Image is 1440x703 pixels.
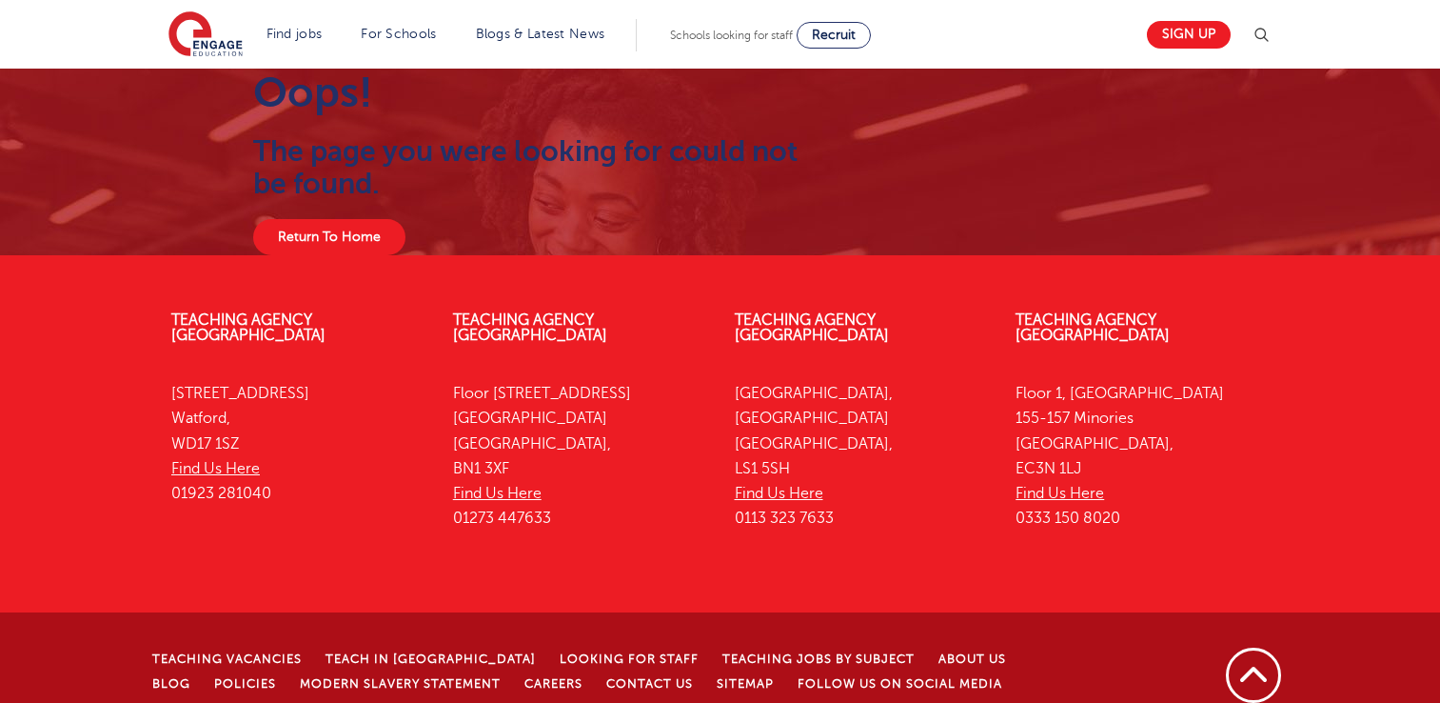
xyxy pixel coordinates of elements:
a: About Us [938,653,1006,666]
a: Find Us Here [171,460,260,477]
h1: Oops! [253,69,802,116]
a: Teaching Agency [GEOGRAPHIC_DATA] [735,311,889,344]
a: Teaching Vacancies [152,653,302,666]
img: Engage Education [168,11,243,59]
a: Teaching Agency [GEOGRAPHIC_DATA] [1016,311,1170,344]
span: Schools looking for staff [670,29,793,42]
a: Find Us Here [735,485,823,502]
a: Careers [524,677,582,691]
a: Return To Home [253,219,405,255]
a: Contact Us [606,677,693,691]
a: Teach in [GEOGRAPHIC_DATA] [325,653,536,666]
a: Recruit [797,22,871,49]
h2: The page you were looking for could not be found. [253,135,802,200]
a: Find Us Here [1016,485,1104,502]
span: Recruit [812,28,856,42]
p: Floor 1, [GEOGRAPHIC_DATA] 155-157 Minories [GEOGRAPHIC_DATA], EC3N 1LJ 0333 150 8020 [1016,381,1269,532]
a: For Schools [361,27,436,41]
a: Teaching Agency [GEOGRAPHIC_DATA] [453,311,607,344]
a: Blogs & Latest News [476,27,605,41]
a: Sitemap [717,677,774,691]
a: Sign up [1147,21,1231,49]
a: Teaching Agency [GEOGRAPHIC_DATA] [171,311,325,344]
a: Find jobs [266,27,323,41]
p: Floor [STREET_ADDRESS] [GEOGRAPHIC_DATA] [GEOGRAPHIC_DATA], BN1 3XF 01273 447633 [453,381,706,532]
a: Find Us Here [453,485,542,502]
a: Teaching jobs by subject [722,653,915,666]
p: [GEOGRAPHIC_DATA], [GEOGRAPHIC_DATA] [GEOGRAPHIC_DATA], LS1 5SH 0113 323 7633 [735,381,988,532]
a: Looking for staff [560,653,699,666]
a: Modern Slavery Statement [300,677,501,691]
a: Blog [152,677,190,691]
a: Policies [214,677,276,691]
p: [STREET_ADDRESS] Watford, WD17 1SZ 01923 281040 [171,381,424,506]
a: Follow us on Social Media [798,677,1002,691]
